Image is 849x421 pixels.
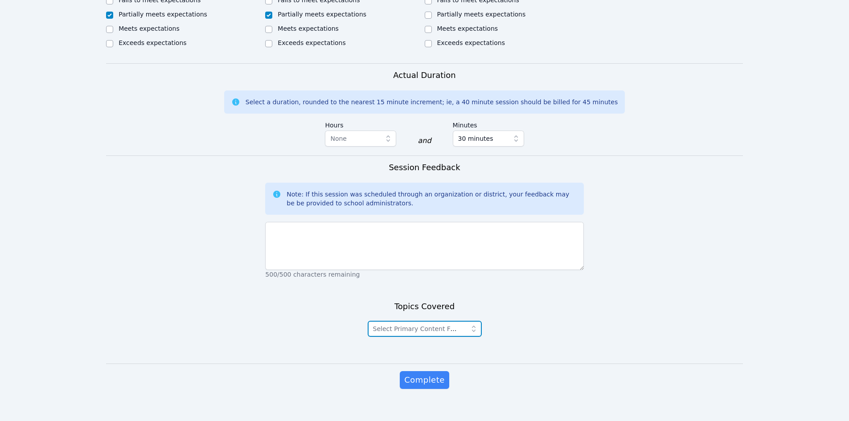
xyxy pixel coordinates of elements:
button: None [325,131,396,147]
label: Hours [325,117,396,131]
div: Select a duration, rounded to the nearest 15 minute increment; ie, a 40 minute session should be ... [246,98,618,106]
label: Exceeds expectations [119,39,186,46]
h3: Actual Duration [393,69,455,82]
span: Complete [404,374,444,386]
label: Meets expectations [278,25,339,32]
div: and [418,135,431,146]
button: Complete [400,371,449,389]
label: Exceeds expectations [278,39,345,46]
label: Exceeds expectations [437,39,505,46]
label: Meets expectations [119,25,180,32]
label: Partially meets expectations [119,11,207,18]
p: 500/500 characters remaining [265,270,583,279]
h3: Topics Covered [394,300,455,313]
span: None [330,135,347,142]
span: 30 minutes [458,133,493,144]
label: Partially meets expectations [437,11,526,18]
button: Select Primary Content Focus [368,321,482,337]
button: 30 minutes [453,131,524,147]
span: Select Primary Content Focus [373,325,465,332]
label: Partially meets expectations [278,11,366,18]
div: Note: If this session was scheduled through an organization or district, your feedback may be be ... [287,190,576,208]
label: Minutes [453,117,524,131]
h3: Session Feedback [389,161,460,174]
label: Meets expectations [437,25,498,32]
